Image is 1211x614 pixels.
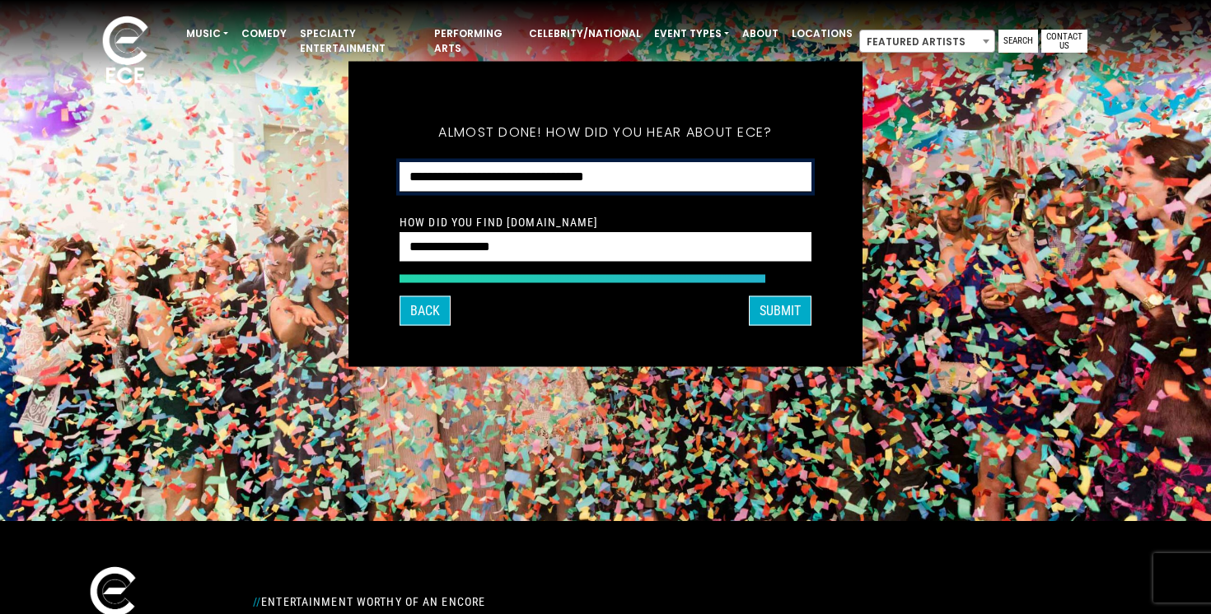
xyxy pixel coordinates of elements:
[400,103,811,162] h5: Almost done! How did you hear about ECE?
[180,20,235,48] a: Music
[400,215,599,230] label: How Did You Find [DOMAIN_NAME]
[235,20,293,48] a: Comedy
[400,296,451,326] button: Back
[522,20,648,48] a: Celebrity/National
[293,20,428,63] a: Specialty Entertainment
[998,30,1038,53] a: Search
[736,20,785,48] a: About
[860,30,994,53] span: Featured Artists
[648,20,736,48] a: Event Types
[84,12,166,91] img: ece_new_logo_whitev2-1.png
[785,20,859,48] a: Locations
[1041,30,1087,53] a: Contact Us
[428,20,522,63] a: Performing Arts
[253,595,261,608] span: //
[400,162,811,193] select: How did you hear about ECE
[859,30,995,53] span: Featured Artists
[749,296,811,326] button: SUBMIT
